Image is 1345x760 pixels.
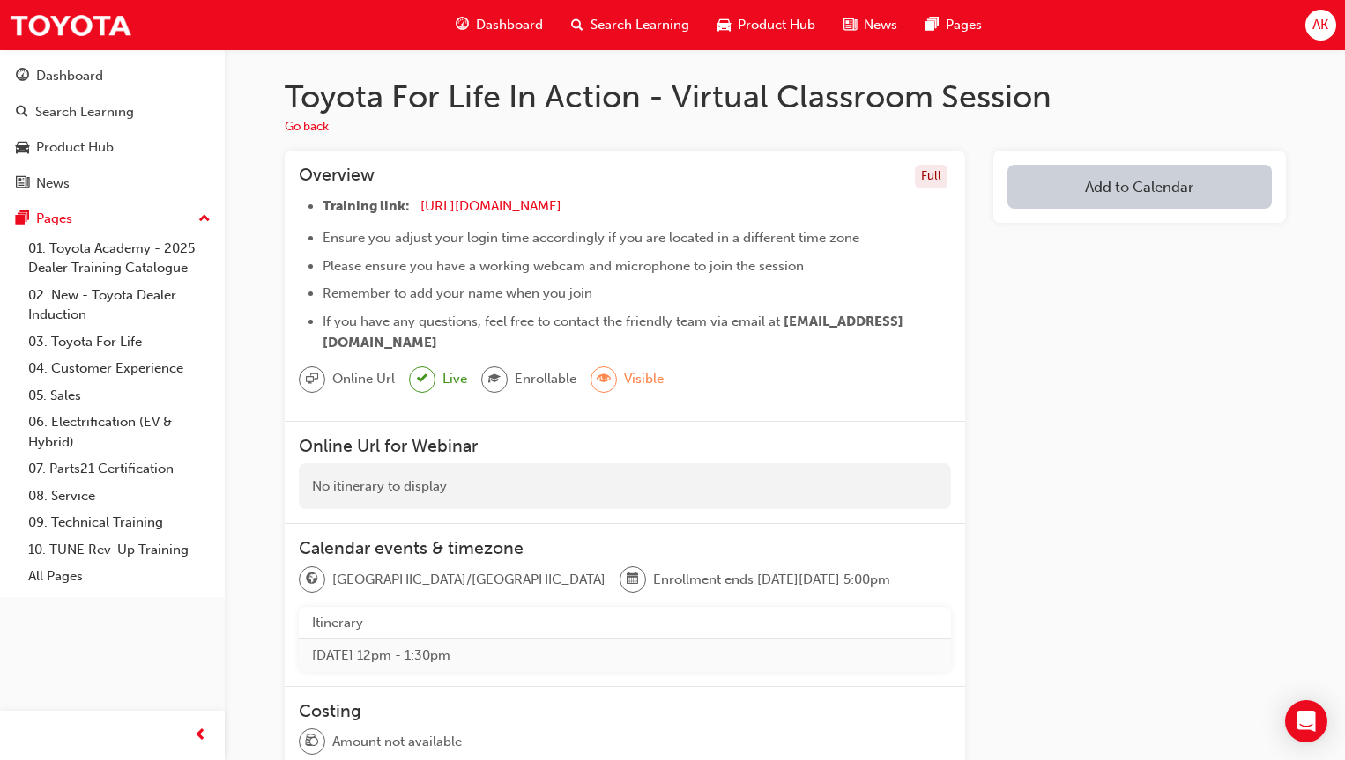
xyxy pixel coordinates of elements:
span: Search Learning [591,15,689,35]
span: Pages [946,15,982,35]
div: Open Intercom Messenger [1285,700,1327,742]
a: 01. Toyota Academy - 2025 Dealer Training Catalogue [21,235,218,282]
div: News [36,173,70,194]
a: Dashboard [7,60,218,92]
span: Visible [624,369,664,389]
div: Dashboard [36,66,103,86]
span: pages-icon [16,211,29,227]
h3: Calendar events & timezone [299,538,952,558]
span: Please ensure you have a working webcam and microphone to join the session [323,258,804,274]
h3: Costing [299,701,952,721]
span: graduationCap-icon [488,368,501,391]
span: search-icon [16,105,28,121]
button: Pages [7,203,218,235]
span: [EMAIL_ADDRESS][DOMAIN_NAME] [323,314,903,350]
span: AK [1312,15,1328,35]
span: eye-icon [598,368,610,391]
button: DashboardSearch LearningProduct HubNews [7,56,218,203]
a: search-iconSearch Learning [557,7,703,43]
span: If you have any questions, feel free to contact the friendly team via email at [323,314,780,329]
a: pages-iconPages [911,7,996,43]
a: 02. New - Toyota Dealer Induction [21,282,218,328]
div: Full [915,165,947,188]
button: Go back [285,117,329,137]
span: pages-icon [925,14,939,36]
span: car-icon [16,140,29,156]
span: news-icon [843,14,857,36]
span: search-icon [571,14,583,36]
span: sessionType_ONLINE_URL-icon [306,368,318,391]
span: Product Hub [738,15,815,35]
td: [DATE] 12pm - 1:30pm [299,639,952,672]
span: up-icon [198,208,211,231]
h3: Online Url for Webinar [299,436,952,456]
a: 10. TUNE Rev-Up Training [21,536,218,564]
span: Online Url [332,369,395,389]
button: Add to Calendar [1007,165,1271,209]
a: Product Hub [7,131,218,164]
span: Enrollment ends [DATE][DATE] 5:00pm [653,570,890,590]
a: News [7,167,218,200]
h3: Overview [299,165,375,188]
div: Pages [36,209,72,229]
a: 03. Toyota For Life [21,328,218,356]
span: News [864,15,897,35]
span: Remember to add your name when you join [323,285,592,301]
a: 08. Service [21,483,218,510]
th: Itinerary [299,607,952,639]
a: car-iconProduct Hub [703,7,829,43]
a: Search Learning [7,96,218,129]
div: Product Hub [36,137,114,158]
a: 06. Electrification (EV & Hybrid) [21,409,218,455]
a: 04. Customer Experience [21,355,218,382]
span: Ensure you adjust your login time accordingly if you are located in a different time zone [323,230,859,246]
img: Trak [9,5,132,45]
span: Dashboard [476,15,543,35]
span: prev-icon [194,725,207,747]
a: 05. Sales [21,382,218,410]
span: guage-icon [456,14,469,36]
span: globe-icon [306,568,318,591]
span: [GEOGRAPHIC_DATA]/[GEOGRAPHIC_DATA] [332,570,606,590]
div: Search Learning [35,102,134,122]
span: Training link: [323,198,410,214]
div: No itinerary to display [299,463,952,510]
span: tick-icon [417,368,427,390]
span: Amount not available [332,732,462,752]
a: [URL][DOMAIN_NAME] [420,198,561,214]
a: guage-iconDashboard [442,7,557,43]
span: guage-icon [16,69,29,85]
a: news-iconNews [829,7,911,43]
span: Live [442,369,467,389]
a: All Pages [21,563,218,590]
span: calendar-icon [627,568,639,591]
a: 07. Parts21 Certification [21,455,218,483]
h1: Toyota For Life In Action - Virtual Classroom Session [285,77,1286,116]
span: car-icon [717,14,731,36]
span: money-icon [306,730,318,753]
button: AK [1305,10,1336,41]
span: news-icon [16,176,29,192]
span: Enrollable [515,369,576,389]
a: 09. Technical Training [21,509,218,536]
